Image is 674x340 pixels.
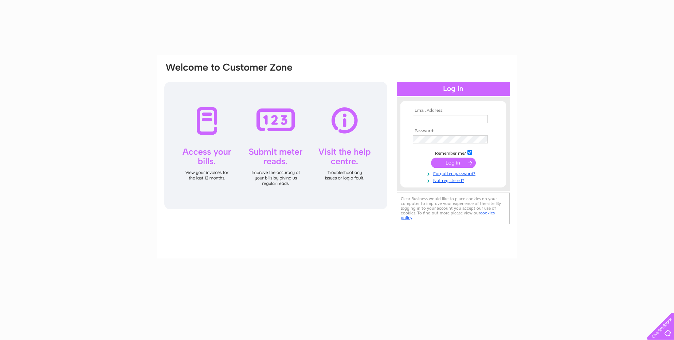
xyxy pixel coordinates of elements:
th: Password: [411,129,495,134]
td: Remember me? [411,149,495,156]
a: Not registered? [413,177,495,183]
input: Submit [431,158,476,168]
a: Forgotten password? [413,170,495,177]
div: Clear Business would like to place cookies on your computer to improve your experience of the sit... [397,193,510,224]
a: cookies policy [401,210,495,220]
th: Email Address: [411,108,495,113]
